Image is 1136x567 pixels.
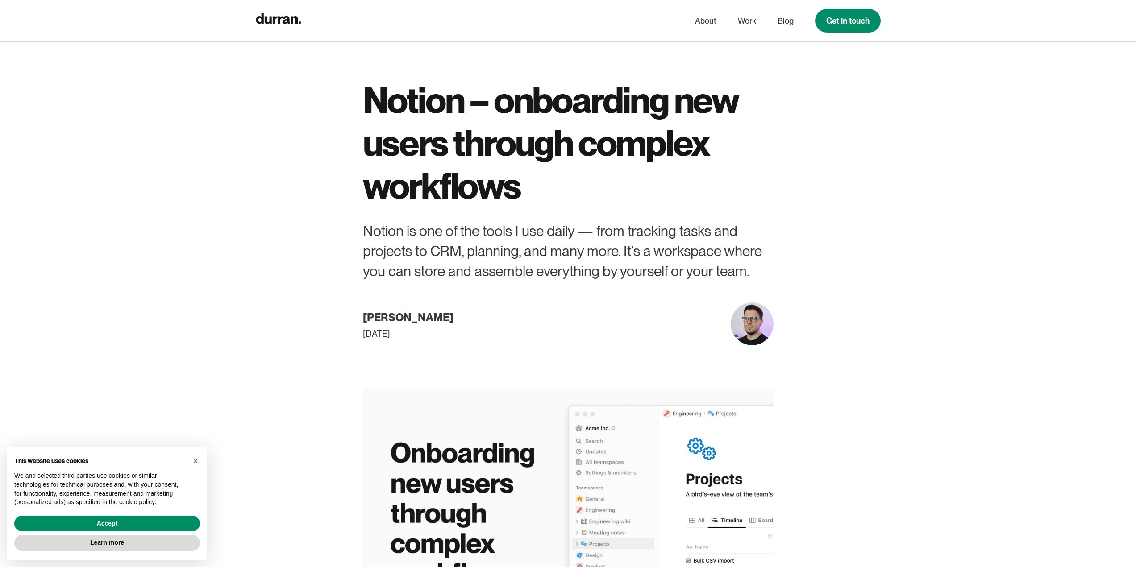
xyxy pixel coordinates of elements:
[695,12,716,29] a: About
[14,535,200,551] button: Learn more
[363,79,774,207] h1: Notion – onboarding new users through complex workflows
[14,516,200,532] button: Accept
[363,308,454,327] div: [PERSON_NAME]
[815,9,881,33] a: Get in touch
[363,221,774,281] div: Notion is one of the tools I use daily — from tracking tasks and projects to CRM, planning, and m...
[14,457,186,465] h2: This website uses cookies
[14,472,186,506] p: We and selected third parties use cookies or similar technologies for technical purposes and, wit...
[738,12,756,29] a: Work
[363,327,390,340] div: [DATE]
[193,456,198,466] span: ×
[188,454,203,468] button: Close this notice
[256,12,301,30] a: home
[778,12,794,29] a: Blog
